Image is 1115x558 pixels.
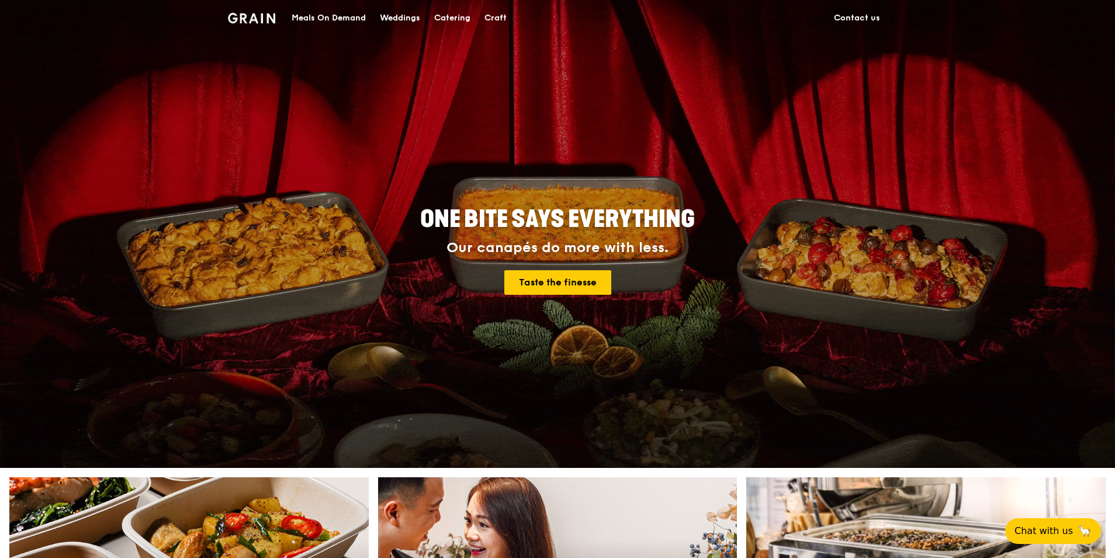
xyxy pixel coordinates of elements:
span: Chat with us [1014,524,1073,538]
span: 🦙 [1078,524,1092,538]
a: Catering [427,1,477,36]
div: Our canapés do more with less. [347,240,768,256]
img: Grain [228,13,275,23]
a: Weddings [373,1,427,36]
div: Meals On Demand [292,1,366,36]
div: Craft [484,1,507,36]
a: Craft [477,1,514,36]
div: Weddings [380,1,420,36]
button: Chat with us🦙 [1005,518,1101,544]
span: ONE BITE SAYS EVERYTHING [420,205,695,233]
a: Taste the finesse [504,270,611,295]
div: Catering [434,1,470,36]
a: Contact us [827,1,887,36]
